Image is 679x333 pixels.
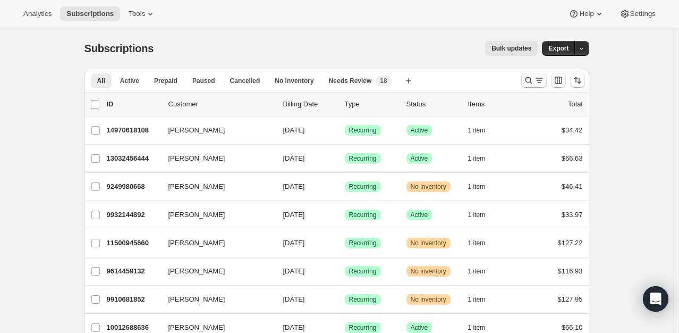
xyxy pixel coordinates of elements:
[345,99,398,110] div: Type
[168,125,225,136] span: [PERSON_NAME]
[168,294,225,305] span: [PERSON_NAME]
[349,126,377,135] span: Recurring
[129,10,145,18] span: Tools
[107,236,583,251] div: 11500945660[PERSON_NAME][DATE]SuccessRecurringWarningNo inventory1 item$127.22
[468,179,497,194] button: 1 item
[468,239,486,247] span: 1 item
[192,77,215,85] span: Paused
[107,153,160,164] p: 13032456444
[468,267,486,276] span: 1 item
[400,73,417,88] button: Create new view
[230,77,260,85] span: Cancelled
[411,239,446,247] span: No inventory
[411,323,428,332] span: Active
[562,154,583,162] span: $66.63
[283,239,305,247] span: [DATE]
[168,99,275,110] p: Customer
[162,291,268,308] button: [PERSON_NAME]
[107,322,160,333] p: 10012688636
[168,153,225,164] span: [PERSON_NAME]
[411,182,446,191] span: No inventory
[558,239,583,247] span: $127.22
[107,151,583,166] div: 13032456444[PERSON_NAME][DATE]SuccessRecurringSuccessActive1 item$66.63
[579,10,593,18] span: Help
[411,126,428,135] span: Active
[107,207,583,222] div: 9932144892[PERSON_NAME][DATE]SuccessRecurringSuccessActive1 item$33.97
[406,99,460,110] p: Status
[562,126,583,134] span: $34.42
[562,182,583,190] span: $46.41
[60,6,120,21] button: Subscriptions
[107,123,583,138] div: 14970618108[PERSON_NAME][DATE]SuccessRecurringSuccessActive1 item$34.42
[548,44,568,53] span: Export
[17,6,58,21] button: Analytics
[468,211,486,219] span: 1 item
[521,73,547,88] button: Search and filter results
[107,99,583,110] div: IDCustomerBilling DateTypeStatusItemsTotal
[107,125,160,136] p: 14970618108
[84,43,154,54] span: Subscriptions
[283,267,305,275] span: [DATE]
[562,6,610,21] button: Help
[468,99,521,110] div: Items
[162,122,268,139] button: [PERSON_NAME]
[468,264,497,279] button: 1 item
[468,182,486,191] span: 1 item
[162,235,268,252] button: [PERSON_NAME]
[97,77,105,85] span: All
[411,295,446,304] span: No inventory
[468,151,497,166] button: 1 item
[329,77,372,85] span: Needs Review
[120,77,139,85] span: Active
[349,182,377,191] span: Recurring
[283,126,305,134] span: [DATE]
[551,73,566,88] button: Customize table column order and visibility
[107,266,160,277] p: 9614459132
[162,178,268,195] button: [PERSON_NAME]
[562,323,583,331] span: $66.10
[349,295,377,304] span: Recurring
[411,154,428,163] span: Active
[485,41,538,56] button: Bulk updates
[107,210,160,220] p: 9932144892
[558,267,583,275] span: $116.93
[107,294,160,305] p: 9910681852
[154,77,177,85] span: Prepaid
[570,73,585,88] button: Sort the results
[468,292,497,307] button: 1 item
[411,267,446,276] span: No inventory
[162,206,268,223] button: [PERSON_NAME]
[23,10,52,18] span: Analytics
[468,123,497,138] button: 1 item
[168,181,225,192] span: [PERSON_NAME]
[349,323,377,332] span: Recurring
[468,126,486,135] span: 1 item
[107,292,583,307] div: 9910681852[PERSON_NAME][DATE]SuccessRecurringWarningNo inventory1 item$127.95
[107,238,160,248] p: 11500945660
[168,210,225,220] span: [PERSON_NAME]
[122,6,162,21] button: Tools
[468,295,486,304] span: 1 item
[168,266,225,277] span: [PERSON_NAME]
[613,6,662,21] button: Settings
[643,286,668,312] div: Open Intercom Messenger
[107,264,583,279] div: 9614459132[PERSON_NAME][DATE]SuccessRecurringWarningNo inventory1 item$116.93
[630,10,656,18] span: Settings
[107,99,160,110] p: ID
[168,322,225,333] span: [PERSON_NAME]
[107,179,583,194] div: 9249980668[PERSON_NAME][DATE]SuccessRecurringWarningNo inventory1 item$46.41
[283,182,305,190] span: [DATE]
[542,41,575,56] button: Export
[162,263,268,280] button: [PERSON_NAME]
[168,238,225,248] span: [PERSON_NAME]
[468,236,497,251] button: 1 item
[349,267,377,276] span: Recurring
[562,211,583,219] span: $33.97
[283,211,305,219] span: [DATE]
[468,207,497,222] button: 1 item
[411,211,428,219] span: Active
[283,99,336,110] p: Billing Date
[568,99,582,110] p: Total
[349,154,377,163] span: Recurring
[349,211,377,219] span: Recurring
